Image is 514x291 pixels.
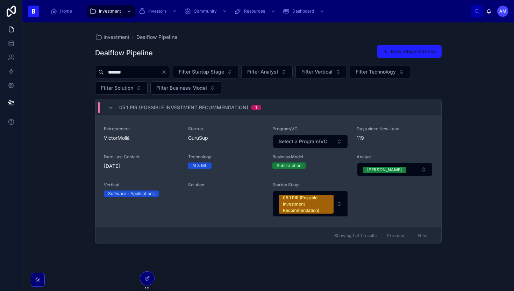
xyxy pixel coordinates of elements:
[104,182,180,188] span: Vertical
[377,45,442,58] button: New Organizations
[95,34,129,41] a: Investment
[87,5,135,18] a: Investment
[104,134,180,141] span: VíctorMollá
[119,104,248,111] span: 05.1 PIR (Possible Investment Recommendation)
[104,154,180,160] span: Date Last Contact
[136,5,180,18] a: Investors
[499,8,506,14] span: AM
[232,5,279,18] a: Resources
[161,69,170,75] button: Clear
[357,163,432,176] button: Select Button
[48,5,77,18] a: Home
[179,68,224,75] span: Filter Startup Stage
[101,84,133,91] span: Filter Solution
[334,233,377,238] span: Showing 1 of 1 results
[136,34,177,41] a: Dealflow Pipeline
[280,5,328,18] a: Dashboard
[357,126,433,132] span: Days since New Lead
[95,48,153,58] h1: Dealflow Pipeline
[173,65,238,78] button: Select Button
[295,65,347,78] button: Select Button
[356,68,396,75] span: Filter Technology
[150,81,221,95] button: Select Button
[255,105,257,110] div: 1
[104,126,180,132] span: Entrepreneur
[45,4,471,19] div: scrollable content
[277,162,301,169] div: Subscription
[192,162,207,169] div: AI & ML
[148,8,166,14] span: Investors
[283,195,329,214] div: 05.1 PIR (Possible Investment Recommendation)
[99,8,121,14] span: Investment
[104,162,120,169] p: [DATE]
[108,190,155,197] div: Software - Applications
[60,8,72,14] span: Home
[301,68,333,75] span: Filter Vertical
[279,138,327,145] span: Select a Program/VC
[103,34,129,41] span: Investment
[188,134,264,141] span: GuruSup
[182,5,231,18] a: Community
[357,154,433,160] span: Analyst
[247,68,278,75] span: Filter Analyst
[272,182,348,188] span: Startup Stage
[367,167,402,173] div: [PERSON_NAME]
[273,191,348,217] button: Select Button
[241,65,293,78] button: Select Button
[357,134,433,141] span: 119
[272,126,348,132] span: Program/VC
[28,6,39,17] img: App logo
[273,135,348,148] button: Select Button
[95,116,441,227] a: EntrepreneurVíctorMolláStartupGuruSupProgram/VCSelect ButtonDays since New Lead119Date Last Conta...
[292,8,314,14] span: Dashboard
[95,81,148,95] button: Select Button
[188,182,264,188] span: Solution
[244,8,265,14] span: Resources
[194,8,217,14] span: Community
[363,166,406,173] button: Unselect PEDRO
[272,154,348,160] span: Business Model
[350,65,410,78] button: Select Button
[188,126,264,132] span: Startup
[188,154,264,160] span: Technology
[156,84,207,91] span: Filter Business Model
